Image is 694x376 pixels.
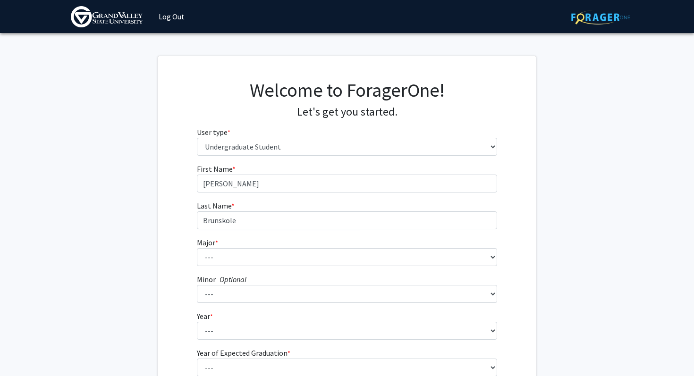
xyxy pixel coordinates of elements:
[197,126,230,138] label: User type
[197,79,498,101] h1: Welcome to ForagerOne!
[571,10,630,25] img: ForagerOne Logo
[197,274,246,285] label: Minor
[71,6,143,27] img: Grand Valley State University Logo
[197,237,218,248] label: Major
[197,201,231,210] span: Last Name
[7,334,40,369] iframe: Chat
[197,310,213,322] label: Year
[197,105,498,119] h4: Let's get you started.
[216,275,246,284] i: - Optional
[197,164,232,174] span: First Name
[197,347,290,359] label: Year of Expected Graduation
